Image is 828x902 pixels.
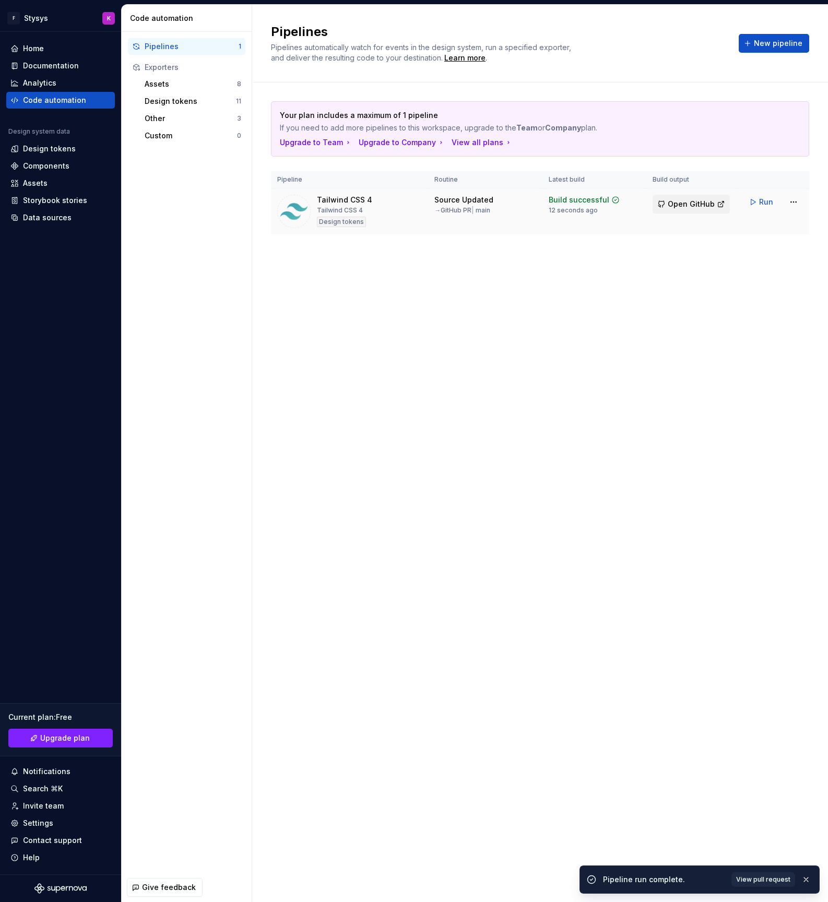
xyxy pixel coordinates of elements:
span: Give feedback [142,882,196,893]
button: Contact support [6,832,115,849]
div: Design system data [8,127,70,136]
a: Learn more [444,53,486,63]
div: Data sources [23,212,72,223]
span: | [471,206,474,214]
span: Run [759,197,773,207]
div: Build successful [549,195,609,205]
a: Settings [6,815,115,832]
a: View pull request [731,872,795,887]
button: New pipeline [739,34,809,53]
div: 11 [236,97,241,105]
div: F [7,12,20,25]
div: Assets [145,79,237,89]
button: Give feedback [127,878,203,897]
a: Invite team [6,798,115,814]
a: Design tokens [6,140,115,157]
button: Custom0 [140,127,245,144]
div: 3 [237,114,241,123]
div: Home [23,43,44,54]
div: Source Updated [434,195,493,205]
a: Components [6,158,115,174]
div: Code automation [130,13,247,23]
div: Pipelines [145,41,239,52]
button: Search ⌘K [6,780,115,797]
a: Upgrade plan [8,729,113,747]
th: Pipeline [271,171,428,188]
button: Other3 [140,110,245,127]
a: Open GitHub [653,201,730,210]
strong: Company [545,123,581,132]
div: 0 [237,132,241,140]
div: 12 seconds ago [549,206,598,215]
div: Design tokens [317,217,366,227]
div: Exporters [145,62,241,73]
div: Documentation [23,61,79,71]
a: Analytics [6,75,115,91]
strong: Team [516,123,538,132]
button: Notifications [6,763,115,780]
button: Help [6,849,115,866]
p: If you need to add more pipelines to this workspace, upgrade to the or plan. [280,123,727,133]
a: Storybook stories [6,192,115,209]
div: Assets [23,178,48,188]
span: Upgrade plan [40,733,90,743]
a: Assets [6,175,115,192]
span: Pipelines automatically watch for events in the design system, run a specified exporter, and deli... [271,43,573,62]
div: Other [145,113,237,124]
div: Tailwind CSS 4 [317,195,372,205]
div: Contact support [23,835,82,846]
a: Data sources [6,209,115,226]
div: → GitHub PR main [434,206,490,215]
a: Home [6,40,115,57]
span: Open GitHub [668,199,715,209]
div: 8 [237,80,241,88]
button: Upgrade to Team [280,137,352,148]
th: Latest build [542,171,646,188]
button: Upgrade to Company [359,137,445,148]
p: Your plan includes a maximum of 1 pipeline [280,110,727,121]
div: Design tokens [23,144,76,154]
button: Assets8 [140,76,245,92]
button: Design tokens11 [140,93,245,110]
div: Design tokens [145,96,236,106]
th: Routine [428,171,542,188]
th: Build output [646,171,738,188]
h2: Pipelines [271,23,726,40]
div: Settings [23,818,53,828]
div: 1 [239,42,241,51]
div: Invite team [23,801,64,811]
div: Current plan : Free [8,712,113,722]
div: Components [23,161,69,171]
div: K [107,14,111,22]
div: Tailwind CSS 4 [317,206,363,215]
div: Stysys [24,13,48,23]
button: Open GitHub [653,195,730,213]
div: Help [23,852,40,863]
div: Notifications [23,766,70,777]
div: Storybook stories [23,195,87,206]
a: Code automation [6,92,115,109]
svg: Supernova Logo [34,883,87,894]
button: Pipelines1 [128,38,245,55]
div: Analytics [23,78,56,88]
span: New pipeline [754,38,802,49]
button: View all plans [452,137,513,148]
a: Documentation [6,57,115,74]
div: Pipeline run complete. [603,874,725,885]
div: Search ⌘K [23,784,63,794]
span: View pull request [736,875,790,884]
div: Code automation [23,95,86,105]
span: . [443,54,487,62]
button: FStysysK [2,7,119,29]
div: Custom [145,130,237,141]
